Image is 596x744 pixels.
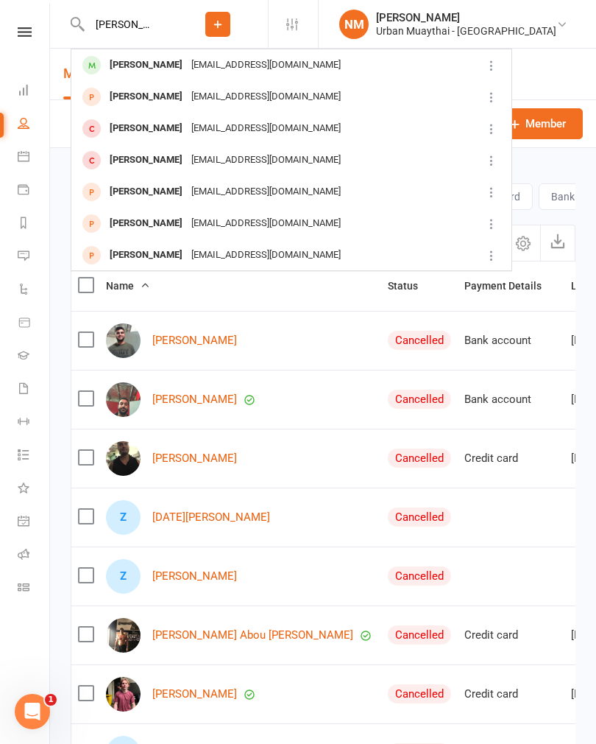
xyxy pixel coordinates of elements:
div: Cancelled [388,508,451,527]
div: Cancelled [388,449,451,468]
div: [EMAIL_ADDRESS][DOMAIN_NAME] [187,245,345,266]
div: [EMAIL_ADDRESS][DOMAIN_NAME] [187,181,345,203]
a: Member [491,108,583,139]
div: Cancelled [388,625,451,645]
a: [DATE][PERSON_NAME] [152,511,270,524]
button: Payment Details [464,277,558,295]
div: [PERSON_NAME] [105,181,187,203]
div: [PERSON_NAME] [376,11,556,24]
div: [EMAIL_ADDRESS][DOMAIN_NAME] [187,150,345,171]
div: Cancelled [388,331,451,350]
a: What's New [18,473,51,506]
div: Urban Muaythai - [GEOGRAPHIC_DATA] [376,24,556,38]
div: Credit card [464,688,558,701]
button: Status [388,277,434,295]
a: Class kiosk mode [18,572,51,606]
a: People [18,108,51,141]
div: Bank account [464,393,558,406]
a: Dashboard [18,75,51,108]
iframe: Intercom live chat [15,694,50,729]
span: Payment Details [464,280,558,292]
div: [EMAIL_ADDRESS][DOMAIN_NAME] [187,55,345,76]
a: Roll call kiosk mode [18,539,51,572]
div: [EMAIL_ADDRESS][DOMAIN_NAME] [187,118,345,139]
img: Arvin [106,323,141,358]
div: Credit card [464,452,558,465]
div: [PERSON_NAME] [105,213,187,234]
img: David [106,382,141,417]
div: [PERSON_NAME] [105,118,187,139]
div: Cancelled [388,566,451,586]
img: Mohamed [106,618,141,653]
a: Payments [18,175,51,208]
span: Member [525,115,566,133]
a: [PERSON_NAME] [152,452,237,465]
div: [PERSON_NAME] [105,86,187,108]
input: Search... [85,14,168,35]
div: [PERSON_NAME] [105,55,187,76]
a: Product Sales [18,307,51,340]
a: [PERSON_NAME] [152,334,237,347]
span: Name [106,280,150,292]
div: [PERSON_NAME] [105,245,187,266]
div: [EMAIL_ADDRESS][DOMAIN_NAME] [187,213,345,234]
div: Zakariya [106,559,141,594]
div: Cancelled [388,390,451,409]
a: General attendance kiosk mode [18,506,51,539]
span: 1 [45,694,57,706]
a: [PERSON_NAME] Abou [PERSON_NAME] [152,629,353,642]
div: Credit card [464,629,558,642]
div: Bank account [464,334,558,347]
img: jacob [106,677,141,712]
div: Zul [106,500,141,535]
span: Status [388,280,434,292]
a: [PERSON_NAME] [152,688,237,701]
a: [PERSON_NAME] [152,393,237,406]
div: Cancelled [388,684,451,703]
a: Reports [18,208,51,241]
button: Name [106,277,150,295]
a: Calendar [18,141,51,175]
a: Members4089 [63,49,157,99]
div: NM [339,10,369,39]
div: [PERSON_NAME] [105,150,187,171]
div: [EMAIL_ADDRESS][DOMAIN_NAME] [187,86,345,108]
a: [PERSON_NAME] [152,570,237,583]
img: Ayman [106,441,141,476]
